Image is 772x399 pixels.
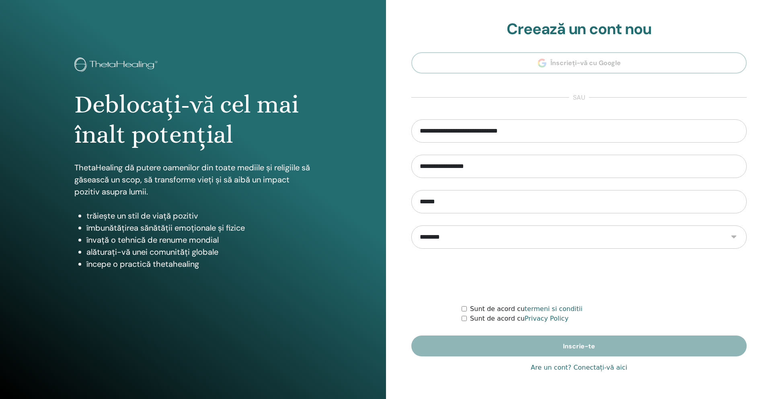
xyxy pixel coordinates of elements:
[531,363,627,372] a: Are un cont? Conectați-vă aici
[470,304,583,314] label: Sunt de acord cu
[518,261,640,292] iframe: reCAPTCHA
[86,258,312,270] li: începe o practică thetahealing
[86,234,312,246] li: învață o tehnică de renume mondial
[470,314,569,323] label: Sunt de acord cu
[569,93,589,102] span: sau
[74,162,312,198] p: ThetaHealing dă putere oamenilor din toate mediile și religiile să găsească un scop, să transform...
[86,246,312,258] li: alăturați-vă unei comunități globale
[86,222,312,234] li: îmbunătățirea sănătății emoționale și fizice
[86,210,312,222] li: trăiește un stil de viață pozitiv
[525,305,583,313] a: termeni si conditii
[411,20,747,39] h2: Creează un cont nou
[525,315,569,322] a: Privacy Policy
[74,90,312,149] h1: Deblocați-vă cel mai înalt potențial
